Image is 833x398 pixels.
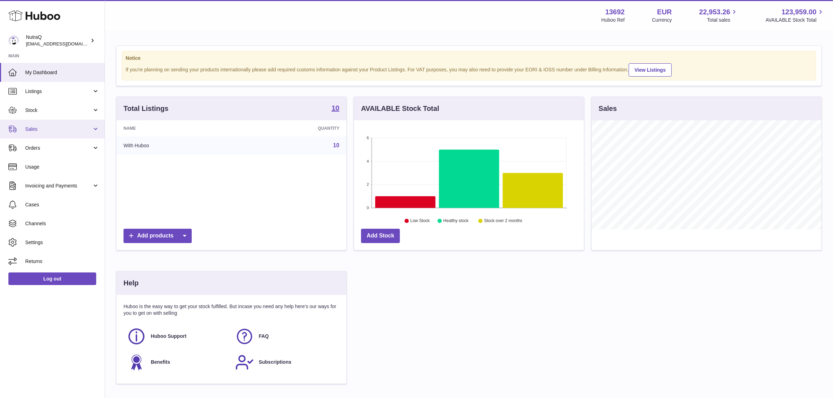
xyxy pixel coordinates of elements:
span: Settings [25,239,99,246]
span: Sales [25,126,92,133]
text: Stock over 2 months [484,219,522,223]
text: 2 [367,183,369,187]
h3: AVAILABLE Stock Total [361,104,439,113]
text: 6 [367,136,369,140]
td: With Huboo [117,136,238,155]
strong: EUR [657,7,672,17]
span: Huboo Support [151,333,186,340]
span: 123,959.00 [782,7,817,17]
span: Invoicing and Payments [25,183,92,189]
span: Returns [25,258,99,265]
th: Quantity [238,120,346,136]
p: Huboo is the easy way to get your stock fulfilled. But incase you need any help here's our ways f... [123,303,339,317]
span: 22,953.26 [699,7,730,17]
span: Total sales [707,17,738,23]
span: Orders [25,145,92,151]
text: 4 [367,159,369,163]
div: If you're planning on sending your products internationally please add required customs informati... [126,62,812,77]
span: AVAILABLE Stock Total [765,17,825,23]
span: My Dashboard [25,69,99,76]
a: Huboo Support [127,327,228,346]
a: FAQ [235,327,336,346]
a: 22,953.26 Total sales [699,7,738,23]
span: [EMAIL_ADDRESS][DOMAIN_NAME] [26,41,103,47]
div: Huboo Ref [601,17,625,23]
a: View Listings [629,63,672,77]
strong: 10 [332,105,339,112]
span: FAQ [259,333,269,340]
a: Add Stock [361,229,400,243]
h3: Total Listings [123,104,169,113]
span: Listings [25,88,92,95]
a: Benefits [127,353,228,372]
strong: Notice [126,55,812,62]
a: 10 [333,142,339,148]
a: 123,959.00 AVAILABLE Stock Total [765,7,825,23]
span: Cases [25,201,99,208]
div: Currency [652,17,672,23]
h3: Help [123,278,139,288]
span: Stock [25,107,92,114]
span: Benefits [151,359,170,365]
a: 10 [332,105,339,113]
a: Add products [123,229,192,243]
a: Log out [8,272,96,285]
text: 0 [367,206,369,210]
img: internalAdmin-13692@internal.huboo.com [8,35,19,46]
span: Usage [25,164,99,170]
div: NutraQ [26,34,89,47]
text: Healthy stock [443,219,469,223]
text: Low Stock [410,219,430,223]
a: Subscriptions [235,353,336,372]
strong: 13692 [605,7,625,17]
span: Channels [25,220,99,227]
h3: Sales [599,104,617,113]
th: Name [117,120,238,136]
span: Subscriptions [259,359,291,365]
